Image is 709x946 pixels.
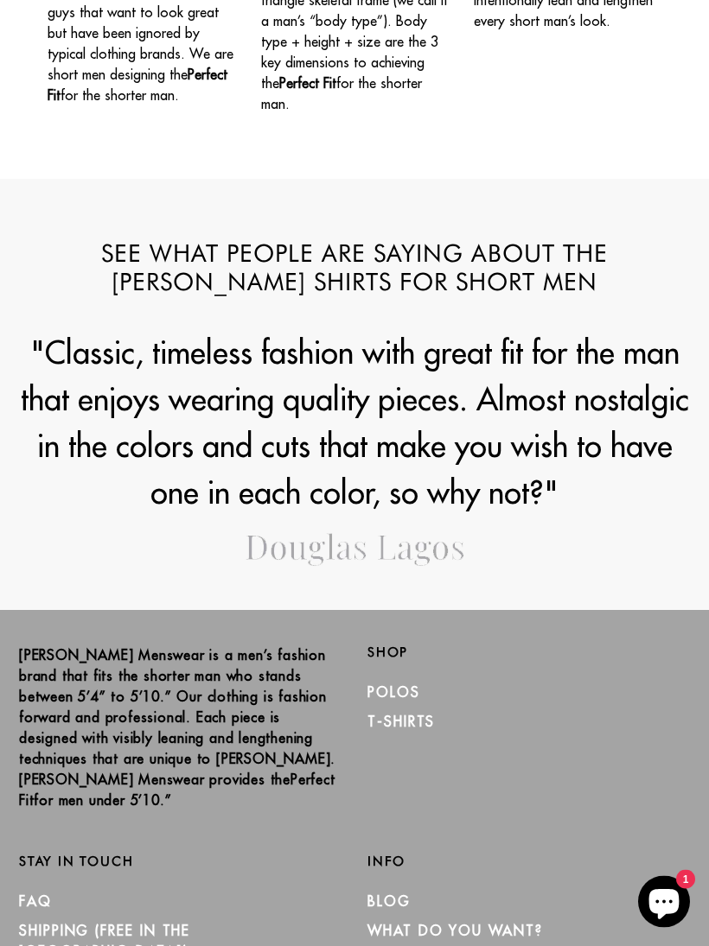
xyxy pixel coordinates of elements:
h2: See What People are Saying about the [PERSON_NAME] Shirts for Short Men [35,240,674,298]
h2: Shop [367,645,690,661]
inbox-online-store-chat: Shopify online store chat [633,876,695,932]
strong: Perfect Fit [19,771,335,809]
img: logo-scroll2_1024x1024.png [246,534,464,568]
a: Blog [367,893,411,911]
a: FAQ [19,893,52,911]
a: Polos [367,684,420,702]
a: T-Shirts [367,714,435,731]
strong: Perfect Fit [279,75,336,92]
a: What Do You Want? [367,923,543,940]
h2: Stay in Touch [19,854,342,870]
h2: Info [367,854,690,870]
strong: Perfect Fit [48,67,227,105]
p: [PERSON_NAME] Menswear is a men’s fashion brand that fits the shorter man who stands between 5’4”... [19,645,342,811]
p: "Classic, timeless fashion with great fit for the man that enjoys wearing quality pieces. Almost ... [17,330,692,517]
